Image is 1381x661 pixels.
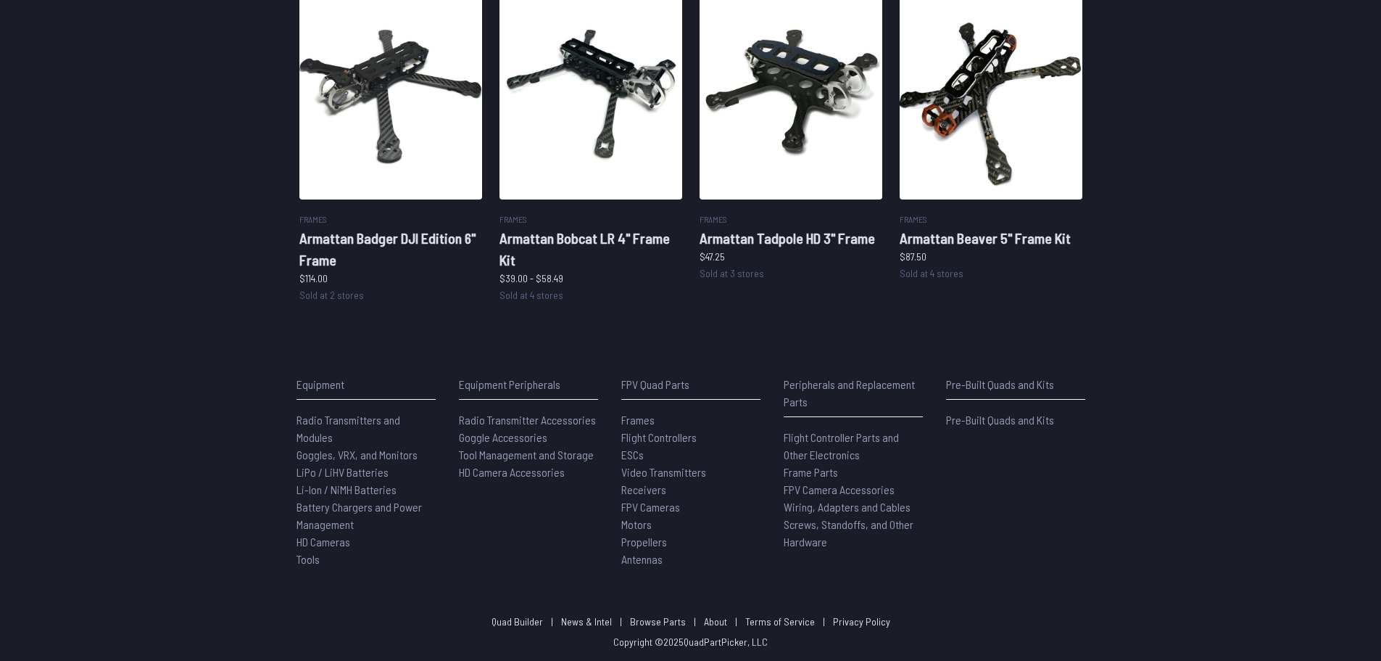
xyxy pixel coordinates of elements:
span: HD Cameras [296,535,350,549]
p: Equipment Peripherals [459,376,598,393]
a: Goggles, VRX, and Monitors [296,446,436,464]
span: Wiring, Adapters and Cables [784,500,911,514]
p: $39.00 - $58.49 [499,271,682,286]
a: Video Transmitters [621,464,760,481]
span: Goggles, VRX, and Monitors [296,448,418,461]
span: Antennas [621,552,663,566]
a: Quad Builder [492,615,543,628]
span: Tools [296,552,320,566]
span: Radio Transmitters and Modules [296,413,400,444]
p: Peripherals and Replacement Parts [784,376,923,411]
span: Radio Transmitter Accessories [459,413,596,427]
span: Frame Parts [784,465,838,479]
p: Copyright © 2025 QuadPartPicker, LLC [613,635,768,649]
span: Motors [621,517,652,531]
p: | | | | | [486,615,896,629]
p: $47.25 [700,249,882,264]
a: HD Camera Accessories [459,464,598,481]
span: Pre-Built Quads and Kits [946,413,1054,427]
a: Tools [296,551,436,568]
span: Battery Chargers and Power Management [296,500,422,531]
p: FPV Quad Parts [621,376,760,393]
span: Receivers [621,483,666,496]
span: HD Camera Accessories [459,465,565,479]
span: Frames [900,214,927,224]
span: Sold at 4 stores [900,267,963,279]
h2: Armattan Bobcat LR 4" Frame Kit [499,227,682,271]
span: Sold at 4 stores [499,289,563,301]
span: Video Transmitters [621,465,706,479]
span: Frames [621,413,655,427]
a: Motors [621,516,760,533]
a: Frames [621,411,760,429]
a: Frame Parts [784,464,923,481]
span: Li-Ion / NiMH Batteries [296,483,397,496]
span: Frames [299,214,327,224]
p: Equipment [296,376,436,393]
a: Privacy Policy [833,615,890,628]
span: FPV Camera Accessories [784,483,895,496]
h2: Armattan Tadpole HD 3" Frame [700,227,882,249]
a: Goggle Accessories [459,429,598,446]
span: Goggle Accessories [459,430,547,444]
h2: Armattan Beaver 5" Frame Kit [900,227,1082,249]
span: Propellers [621,535,667,549]
a: Terms of Service [745,615,815,628]
a: LiPo / LiHV Batteries [296,464,436,481]
a: Browse Parts [630,615,686,628]
a: Receivers [621,481,760,498]
a: Wiring, Adapters and Cables [784,498,923,516]
a: Radio Transmitter Accessories [459,411,598,429]
span: FPV Cameras [621,500,680,514]
a: Radio Transmitters and Modules [296,411,436,446]
a: Tool Management and Storage [459,446,598,464]
a: Flight Controller Parts and Other Electronics [784,429,923,464]
a: Battery Chargers and Power Management [296,498,436,533]
span: Sold at 3 stores [700,267,764,279]
span: ESCs [621,448,644,461]
a: About [704,615,727,628]
span: LiPo / LiHV Batteries [296,465,389,479]
a: FPV Cameras [621,498,760,516]
h2: Armattan Badger DJI Edition 6" Frame [299,227,482,271]
span: Frames [700,214,727,224]
a: Pre-Built Quads and Kits [946,411,1085,429]
span: Frames [499,214,527,224]
a: Li-Ion / NiMH Batteries [296,481,436,498]
span: Screws, Standoffs, and Other Hardware [784,517,913,549]
a: HD Cameras [296,533,436,551]
span: Tool Management and Storage [459,448,594,461]
p: $114.00 [299,271,482,286]
p: Pre-Built Quads and Kits [946,376,1085,393]
a: FPV Camera Accessories [784,481,923,498]
a: News & Intel [561,615,612,628]
p: $87.50 [900,249,1082,264]
span: Sold at 2 stores [299,289,364,301]
span: Flight Controllers [621,430,697,444]
a: Flight Controllers [621,429,760,446]
a: Screws, Standoffs, and Other Hardware [784,516,923,551]
span: Flight Controller Parts and Other Electronics [784,430,899,461]
a: Antennas [621,551,760,568]
a: Propellers [621,533,760,551]
a: ESCs [621,446,760,464]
